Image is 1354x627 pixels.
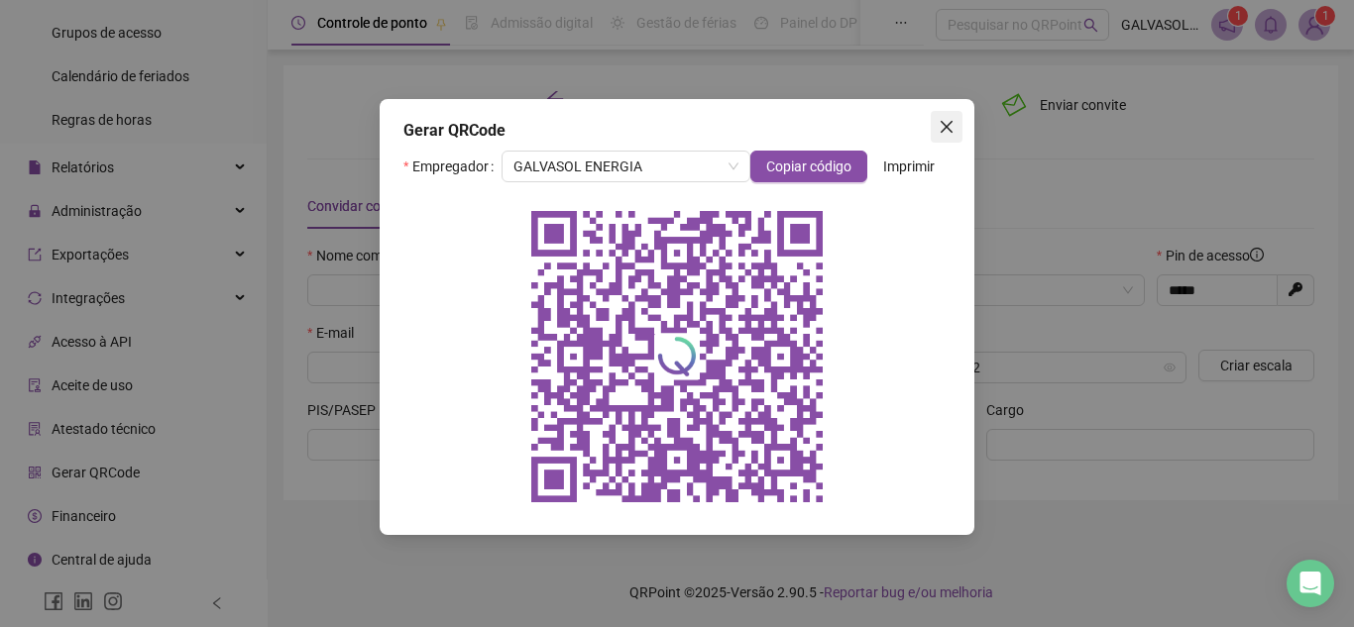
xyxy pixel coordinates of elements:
[403,119,951,143] div: Gerar QRCode
[883,156,935,177] span: Imprimir
[867,151,951,182] button: Imprimir
[518,198,836,515] img: qrcode do empregador
[1287,560,1334,607] div: Open Intercom Messenger
[513,152,738,181] span: GALVASOL ENERGIA
[931,111,962,143] button: Close
[939,119,955,135] span: close
[403,151,502,182] label: Empregador
[750,151,867,182] button: Copiar código
[766,156,851,177] span: Copiar código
